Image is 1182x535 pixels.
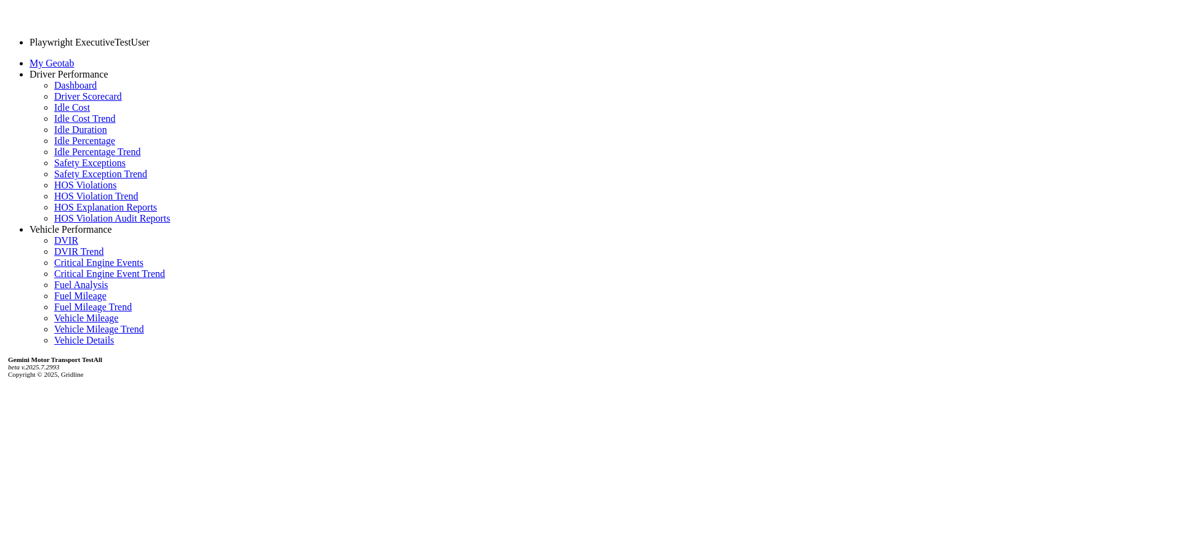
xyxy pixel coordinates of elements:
[8,363,60,371] i: beta v.2025.7.2993
[54,169,147,179] a: Safety Exception Trend
[54,291,107,301] a: Fuel Mileage
[54,324,144,334] a: Vehicle Mileage Trend
[30,224,112,235] a: Vehicle Performance
[54,257,143,268] a: Critical Engine Events
[54,113,116,124] a: Idle Cost Trend
[54,202,157,212] a: HOS Explanation Reports
[54,147,140,157] a: Idle Percentage Trend
[30,69,108,79] a: Driver Performance
[54,335,114,345] a: Vehicle Details
[8,356,1177,378] div: Copyright © 2025, Gridline
[54,268,165,279] a: Critical Engine Event Trend
[54,80,97,91] a: Dashboard
[30,58,74,68] a: My Geotab
[30,37,150,47] a: Playwright ExecutiveTestUser
[54,213,171,223] a: HOS Violation Audit Reports
[54,280,108,290] a: Fuel Analysis
[54,302,132,312] a: Fuel Mileage Trend
[54,124,107,135] a: Idle Duration
[54,91,122,102] a: Driver Scorecard
[8,356,102,363] b: Gemini Motor Transport TestAll
[54,313,118,323] a: Vehicle Mileage
[54,191,139,201] a: HOS Violation Trend
[54,135,115,146] a: Idle Percentage
[54,102,90,113] a: Idle Cost
[54,180,116,190] a: HOS Violations
[54,235,78,246] a: DVIR
[54,158,126,168] a: Safety Exceptions
[54,246,103,257] a: DVIR Trend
